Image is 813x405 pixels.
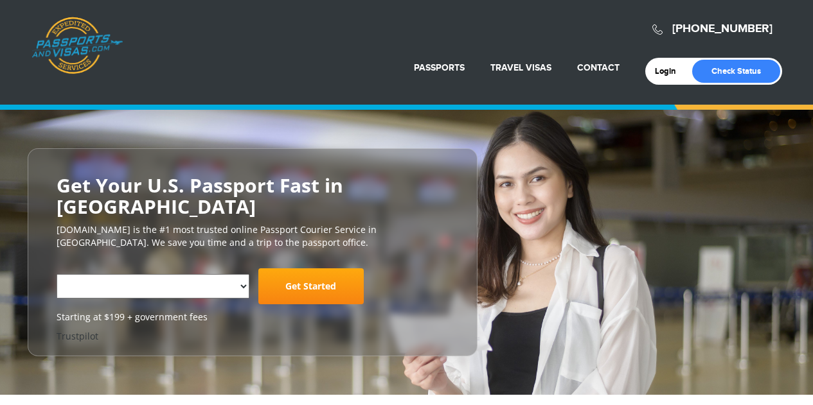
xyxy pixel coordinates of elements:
[57,330,98,342] a: Trustpilot
[692,60,780,83] a: Check Status
[672,22,773,36] a: [PHONE_NUMBER]
[258,268,364,304] a: Get Started
[31,17,123,74] a: Passports & [DOMAIN_NAME]
[57,175,449,217] h2: Get Your U.S. Passport Fast in [GEOGRAPHIC_DATA]
[57,311,449,323] span: Starting at $199 + government fees
[414,62,465,73] a: Passports
[490,62,551,73] a: Travel Visas
[577,62,620,73] a: Contact
[57,223,449,249] p: [DOMAIN_NAME] is the #1 most trusted online Passport Courier Service in [GEOGRAPHIC_DATA]. We sav...
[655,66,685,76] a: Login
